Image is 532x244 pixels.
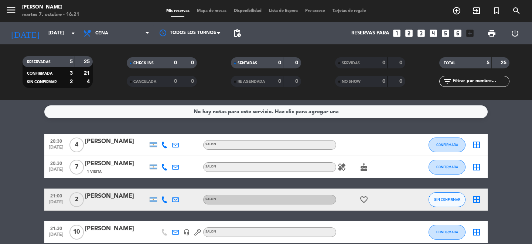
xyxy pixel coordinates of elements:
[329,9,370,13] span: Tarjetas de regalo
[399,79,404,84] strong: 0
[399,60,404,65] strong: 0
[69,29,78,38] i: arrow_drop_down
[444,61,455,65] span: TOTAL
[436,230,458,234] span: CONFIRMADA
[238,61,257,65] span: SENTADAS
[84,59,91,64] strong: 25
[47,224,65,232] span: 21:30
[194,108,339,116] div: No hay notas para este servicio. Haz clic para agregar una
[183,229,190,235] i: headset_mic
[47,145,65,153] span: [DATE]
[47,159,65,167] span: 20:30
[47,167,65,176] span: [DATE]
[22,4,79,11] div: [PERSON_NAME]
[85,224,148,234] div: [PERSON_NAME]
[382,60,385,65] strong: 0
[238,80,265,84] span: RE AGENDADA
[342,80,361,84] span: NO SHOW
[69,192,84,207] span: 2
[382,79,385,84] strong: 0
[501,60,508,65] strong: 25
[278,60,281,65] strong: 0
[436,143,458,147] span: CONFIRMADA
[452,6,461,15] i: add_circle_outline
[337,163,346,172] i: healing
[441,28,450,38] i: looks_5
[191,79,195,84] strong: 0
[70,59,73,64] strong: 5
[342,61,360,65] span: SERVIDAS
[47,191,65,200] span: 21:00
[452,77,509,85] input: Filtrar por nombre...
[133,61,154,65] span: CHECK INS
[359,195,368,204] i: favorite_border
[472,140,481,149] i: border_all
[87,79,91,84] strong: 4
[70,79,73,84] strong: 2
[434,197,460,201] span: SIN CONFIRMAR
[95,31,108,36] span: Cena
[429,138,465,152] button: CONFIRMADA
[301,9,329,13] span: Pre-acceso
[84,71,91,76] strong: 21
[133,80,156,84] span: CANCELADA
[85,159,148,169] div: [PERSON_NAME]
[472,228,481,237] i: border_all
[503,22,526,44] div: LOG OUT
[265,9,301,13] span: Lista de Espera
[174,60,177,65] strong: 0
[429,192,465,207] button: SIN CONFIRMAR
[193,9,230,13] span: Mapa de mesas
[205,230,216,233] span: SALON
[472,163,481,172] i: border_all
[429,225,465,240] button: CONFIRMADA
[487,60,490,65] strong: 5
[22,11,79,18] div: martes 7. octubre - 16:21
[295,60,300,65] strong: 0
[205,165,216,168] span: SALON
[465,28,475,38] i: add_box
[47,136,65,145] span: 20:30
[85,137,148,146] div: [PERSON_NAME]
[6,25,45,41] i: [DATE]
[512,6,521,15] i: search
[472,6,481,15] i: exit_to_app
[47,232,65,241] span: [DATE]
[233,29,242,38] span: pending_actions
[359,163,368,172] i: cake
[47,200,65,208] span: [DATE]
[69,160,84,174] span: 7
[472,195,481,204] i: border_all
[351,30,389,36] span: Reservas para
[487,29,496,38] span: print
[429,28,438,38] i: looks_4
[27,80,57,84] span: SIN CONFIRMAR
[6,4,17,16] i: menu
[404,28,414,38] i: looks_two
[87,169,102,175] span: 1 Visita
[416,28,426,38] i: looks_3
[205,198,216,201] span: SALON
[429,160,465,174] button: CONFIRMADA
[69,138,84,152] span: 4
[191,60,195,65] strong: 0
[69,225,84,240] span: 10
[163,9,193,13] span: Mis reservas
[70,71,73,76] strong: 3
[278,79,281,84] strong: 0
[85,192,148,201] div: [PERSON_NAME]
[6,4,17,18] button: menu
[230,9,265,13] span: Disponibilidad
[511,29,519,38] i: power_settings_new
[392,28,402,38] i: looks_one
[205,143,216,146] span: SALON
[174,79,177,84] strong: 0
[295,79,300,84] strong: 0
[443,77,452,86] i: filter_list
[436,165,458,169] span: CONFIRMADA
[27,60,51,64] span: RESERVADAS
[453,28,463,38] i: looks_6
[27,72,52,75] span: CONFIRMADA
[492,6,501,15] i: turned_in_not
